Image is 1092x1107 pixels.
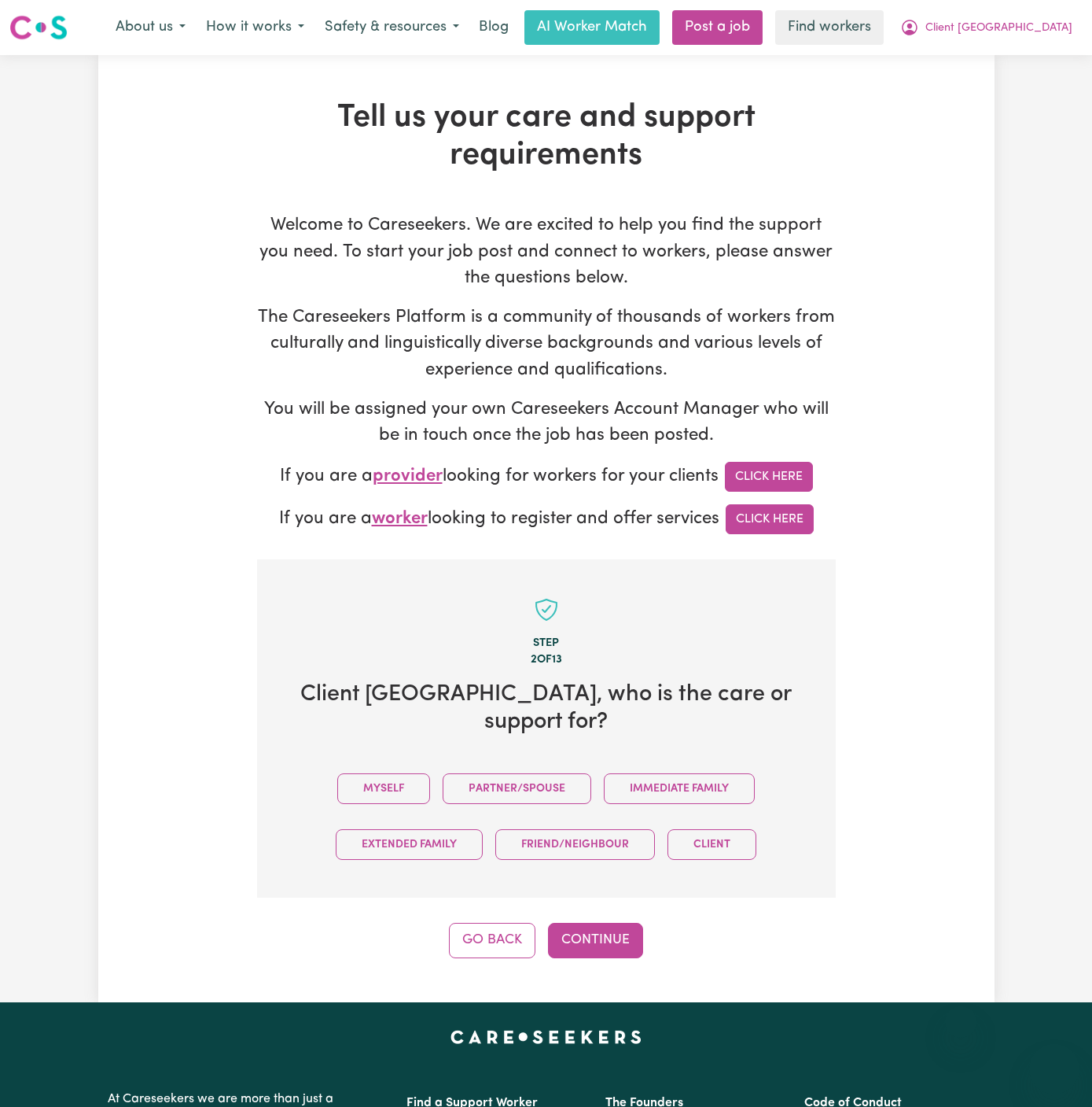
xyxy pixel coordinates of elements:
a: Post a job [672,10,763,45]
p: The Careseekers Platform is a community of thousands of workers from culturally and linguisticall... [257,304,836,384]
button: Friend/Neighbour [495,829,655,860]
img: Careseekers logo [9,13,68,42]
p: You will be assigned your own Careseekers Account Manager who will be in touch once the job has b... [257,397,836,449]
button: Client [667,829,756,860]
a: Click Here [726,504,814,534]
span: worker [372,510,428,528]
p: If you are a looking for workers for your clients [257,462,836,492]
button: Partner/Spouse [443,773,591,804]
a: AI Worker Match [524,10,660,45]
button: Myself [337,773,430,804]
button: How it works [196,11,314,44]
div: Step [282,635,811,652]
button: Immediate Family [604,773,755,804]
h2: Client [GEOGRAPHIC_DATA] , who is the care or support for? [282,681,811,736]
button: Safety & resources [314,11,469,44]
a: Find workers [775,10,884,45]
div: 2 of 13 [282,651,811,669]
h1: Tell us your care and support requirements [257,99,836,175]
button: Extended Family [336,829,483,860]
button: About us [105,11,196,44]
iframe: Close message [945,1006,976,1038]
a: Careseekers home page [450,1031,642,1043]
a: Blog [469,10,518,45]
span: Client [GEOGRAPHIC_DATA] [925,20,1072,37]
a: Click Here [725,462,813,492]
a: Careseekers logo [9,9,68,46]
p: If you are a looking to register and offer services [257,504,836,534]
iframe: Button to launch messaging window [1029,1044,1079,1094]
span: provider [373,467,443,485]
button: Go Back [449,923,535,958]
button: My Account [890,11,1083,44]
p: Welcome to Careseekers. We are excited to help you find the support you need. To start your job p... [257,212,836,292]
button: Continue [548,923,643,958]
